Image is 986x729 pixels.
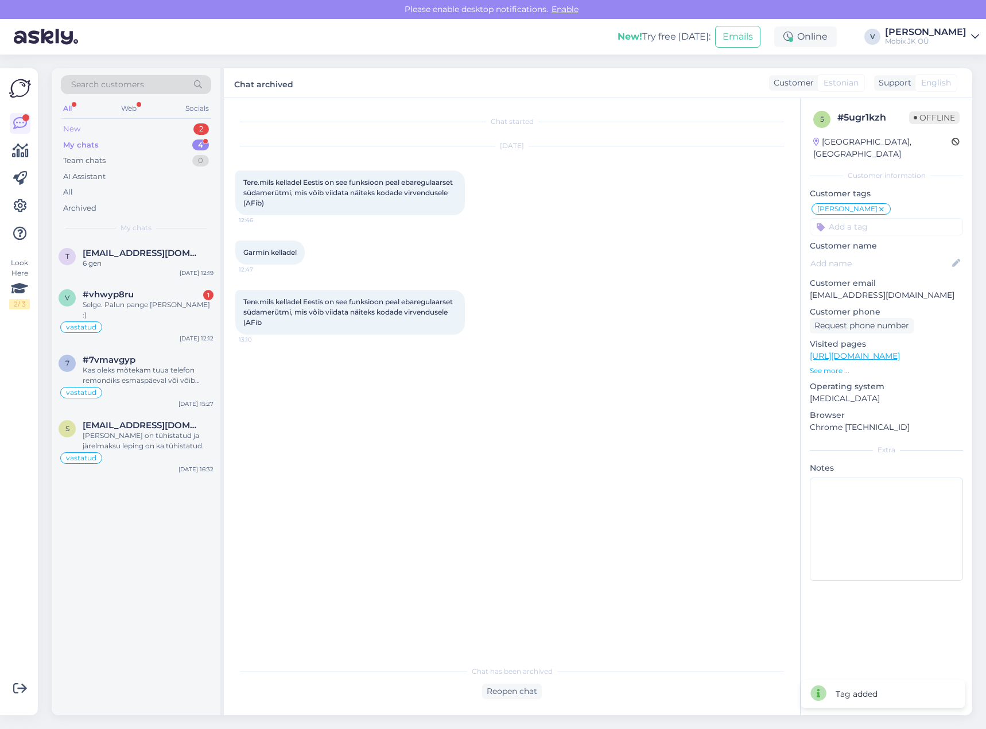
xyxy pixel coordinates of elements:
[65,424,69,433] span: s
[63,187,73,198] div: All
[192,155,209,166] div: 0
[810,409,963,421] p: Browser
[66,324,96,331] span: vastatud
[178,465,213,474] div: [DATE] 16:32
[885,28,966,37] div: [PERSON_NAME]
[66,389,96,396] span: vastatud
[65,293,69,302] span: v
[921,77,951,89] span: English
[180,269,213,277] div: [DATE] 12:19
[183,101,211,116] div: Socials
[9,77,31,99] img: Askly Logo
[63,155,106,166] div: Team chats
[178,400,213,408] div: [DATE] 15:27
[769,77,814,89] div: Customer
[83,289,134,300] span: #vhwyp8ru
[66,455,96,462] span: vastatud
[810,381,963,393] p: Operating system
[65,359,69,367] span: 7
[239,265,282,274] span: 12:47
[810,351,900,361] a: [URL][DOMAIN_NAME]
[548,4,582,14] span: Enable
[63,203,96,214] div: Archived
[810,366,963,376] p: See more ...
[810,277,963,289] p: Customer email
[810,338,963,350] p: Visited pages
[243,297,455,327] span: Tere.mils kelladel Eestis on see funksioon peal ebaregulaarset südamerütmi, mis võib viidata näit...
[235,117,789,127] div: Chat started
[824,77,859,89] span: Estonian
[810,462,963,474] p: Notes
[9,299,30,309] div: 2 / 3
[810,289,963,301] p: [EMAIL_ADDRESS][DOMAIN_NAME]
[71,79,144,91] span: Search customers
[63,139,99,151] div: My chats
[192,139,209,151] div: 4
[83,248,202,258] span: tiinatah@gmail.com
[885,37,966,46] div: Mobix JK OÜ
[885,28,979,46] a: [PERSON_NAME]Mobix JK OÜ
[9,258,30,309] div: Look Here
[61,101,74,116] div: All
[618,31,642,42] b: New!
[203,290,213,300] div: 1
[715,26,760,48] button: Emails
[810,170,963,181] div: Customer information
[63,171,106,183] div: AI Assistant
[810,445,963,455] div: Extra
[810,218,963,235] input: Add a tag
[618,30,711,44] div: Try free [DATE]:
[243,178,455,207] span: Tere.mils kelladel Eestis on see funksioon peal ebaregulaarset südamerütmi, mis võib viidata näit...
[472,666,553,677] span: Chat has been archived
[83,420,202,431] span: sofipavljonkova@gmail.com
[810,318,914,334] div: Request phone number
[837,111,909,125] div: # 5ugr1kzh
[83,365,213,386] div: Kas oleks mõtekam tuua telefon remondiks esmaspäeval või võib [PERSON_NAME]?
[482,684,542,699] div: Reopen chat
[83,431,213,451] div: [PERSON_NAME] on tühistatud ja järelmaksu leping on ka tühistatud.
[810,257,950,270] input: Add name
[836,688,878,700] div: Tag added
[817,205,878,212] span: [PERSON_NAME]
[813,136,952,160] div: [GEOGRAPHIC_DATA], [GEOGRAPHIC_DATA]
[193,123,209,135] div: 2
[235,141,789,151] div: [DATE]
[83,258,213,269] div: 6 gen
[909,111,960,124] span: Offline
[83,300,213,320] div: Selge. Palun pange [PERSON_NAME] :)
[121,223,152,233] span: My chats
[874,77,911,89] div: Support
[774,26,837,47] div: Online
[810,421,963,433] p: Chrome [TECHNICAL_ID]
[864,29,880,45] div: V
[180,334,213,343] div: [DATE] 12:12
[65,252,69,261] span: t
[810,306,963,318] p: Customer phone
[83,355,135,365] span: #7vmavgyp
[63,123,80,135] div: New
[239,216,282,224] span: 12:46
[810,240,963,252] p: Customer name
[820,115,824,123] span: 5
[243,248,297,257] span: Garmin kelladel
[119,101,139,116] div: Web
[239,335,282,344] span: 13:10
[234,75,293,91] label: Chat archived
[810,393,963,405] p: [MEDICAL_DATA]
[810,188,963,200] p: Customer tags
